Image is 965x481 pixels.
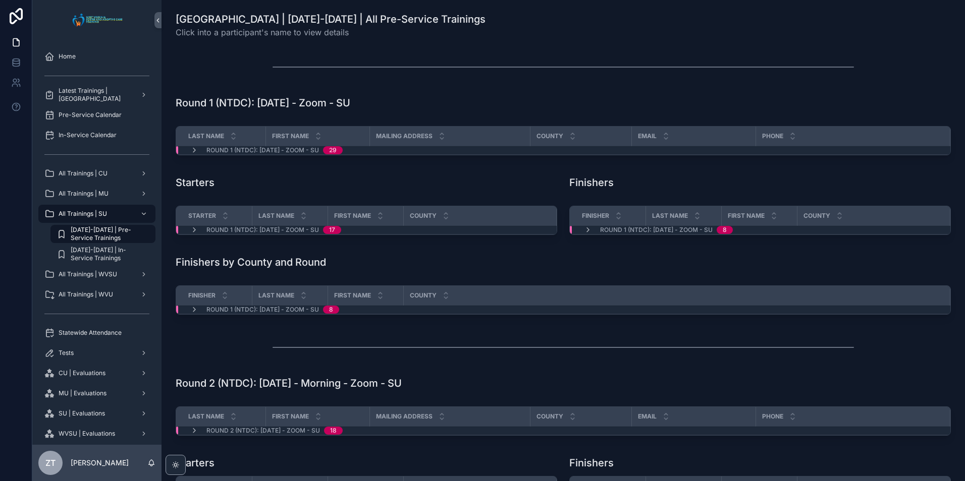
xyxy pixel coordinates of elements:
[206,226,319,234] span: Round 1 (NTDC): [DATE] - Zoom - SU
[38,164,155,183] a: All Trainings | CU
[728,212,765,220] span: First Name
[38,404,155,423] a: SU | Evaluations
[334,291,371,299] span: First Name
[176,255,326,269] h1: Finishers by County and Round
[59,52,76,61] span: Home
[537,132,563,140] span: County
[71,226,145,242] span: [DATE]-[DATE] | Pre-Service Trainings
[59,329,122,337] span: Statewide Attendance
[176,456,215,470] h1: Starters
[38,86,155,104] a: Latest Trainings | [GEOGRAPHIC_DATA]
[329,226,335,234] div: 17
[762,412,783,420] span: Phone
[59,389,106,397] span: MU | Evaluations
[32,40,162,445] div: scrollable content
[410,212,437,220] span: County
[59,430,115,438] span: WVSU | Evaluations
[188,212,216,220] span: Starter
[38,324,155,342] a: Statewide Attendance
[329,306,333,314] div: 8
[652,212,688,220] span: Last Name
[176,26,486,38] span: Click into a participant's name to view details
[638,412,657,420] span: Email
[272,132,309,140] span: First Name
[176,12,486,26] h1: [GEOGRAPHIC_DATA] | [DATE]-[DATE] | All Pre-Service Trainings
[188,132,224,140] span: Last Name
[329,146,337,154] div: 29
[176,96,350,110] h1: Round 1 (NTDC): [DATE] - Zoom - SU
[38,185,155,203] a: All Trainings | MU
[376,412,433,420] span: Mailing Address
[59,210,107,218] span: All Trainings | SU
[582,212,609,220] span: Finisher
[71,246,145,262] span: [DATE]-[DATE] | In-Service Trainings
[600,226,713,234] span: Round 1 (NTDC): [DATE] - Zoom - SU
[206,146,319,154] span: Round 1 (NTDC): [DATE] - Zoom - SU
[258,291,294,299] span: Last Name
[38,126,155,144] a: In-Service Calendar
[803,212,830,220] span: County
[50,225,155,243] a: [DATE]-[DATE] | Pre-Service Trainings
[537,412,563,420] span: County
[258,212,294,220] span: Last Name
[38,344,155,362] a: Tests
[188,412,224,420] span: Last Name
[188,291,216,299] span: Finisher
[70,12,125,28] img: App logo
[723,226,727,234] div: 8
[272,412,309,420] span: First Name
[569,456,614,470] h1: Finishers
[38,425,155,443] a: WVSU | Evaluations
[38,285,155,304] a: All Trainings | WVU
[206,306,319,314] span: Round 1 (NTDC): [DATE] - Zoom - SU
[59,190,109,198] span: All Trainings | MU
[410,291,437,299] span: County
[330,427,337,435] div: 18
[59,87,132,103] span: Latest Trainings | [GEOGRAPHIC_DATA]
[59,169,108,177] span: All Trainings | CU
[38,364,155,382] a: CU | Evaluations
[59,409,105,417] span: SU | Evaluations
[45,457,56,469] span: ZT
[38,384,155,402] a: MU | Evaluations
[206,427,320,435] span: Round 2 (NTDC): [DATE] - Zoom - SU
[59,290,113,298] span: All Trainings | WVU
[38,265,155,283] a: All Trainings | WVSU
[638,132,657,140] span: Email
[376,132,433,140] span: Mailing Address
[176,376,402,390] h1: Round 2 (NTDC): [DATE] - Morning - Zoom - SU
[59,111,122,119] span: Pre-Service Calendar
[334,212,371,220] span: First Name
[59,369,105,377] span: CU | Evaluations
[38,106,155,124] a: Pre-Service Calendar
[762,132,783,140] span: Phone
[59,270,117,278] span: All Trainings | WVSU
[176,175,215,190] h1: Starters
[59,131,117,139] span: In-Service Calendar
[50,245,155,263] a: [DATE]-[DATE] | In-Service Trainings
[38,47,155,66] a: Home
[569,175,614,190] h1: Finishers
[71,458,129,468] p: [PERSON_NAME]
[38,205,155,223] a: All Trainings | SU
[59,349,74,357] span: Tests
